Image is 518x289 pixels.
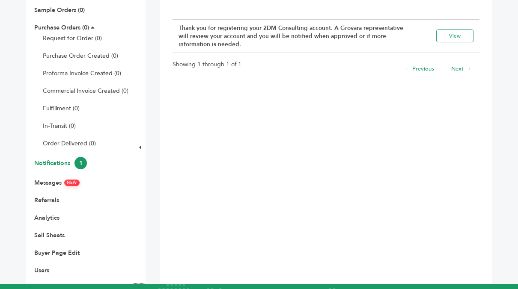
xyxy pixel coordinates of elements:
[43,69,121,77] a: Proforma Invoice Created (0)
[34,196,59,204] a: Referrals
[173,59,241,70] p: Showing 1 through 1 of 1
[34,266,49,274] a: Users
[405,65,434,73] a: ← Previous
[34,24,89,32] a: Purchase Orders (0)
[64,179,80,186] span: NEW
[43,34,102,42] a: Request for Order (0)
[34,214,60,222] a: Analytics
[34,231,65,239] a: Sell Sheets
[436,29,473,42] a: View
[173,19,418,53] td: Thank you for registering your 2DM Consulting account. A Grovara representative will review your ...
[43,87,128,95] a: Commercial Invoice Created (0)
[74,157,87,169] span: 1
[451,65,471,73] a: Next →
[34,159,87,167] a: Notifications1
[34,249,80,257] a: Buyer Page Edit
[34,6,85,14] a: Sample Orders (0)
[43,52,118,60] a: Purchase Order Created (0)
[43,122,76,130] a: In-Transit (0)
[34,179,80,187] a: MessagesNEW
[43,139,96,147] a: Order Delivered (0)
[43,104,80,112] a: Fulfillment (0)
